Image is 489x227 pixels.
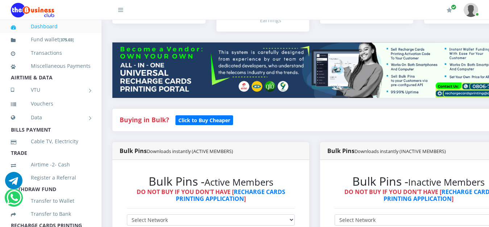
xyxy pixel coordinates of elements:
small: Downloads instantly (INACTIVE MEMBERS) [355,148,446,154]
a: Transactions [11,45,91,61]
a: VTU [11,81,91,99]
strong: Bulk Pins [120,147,233,155]
a: Fund wallet[375.03] [11,31,91,48]
a: Click to Buy Cheaper [175,115,233,124]
a: Data [11,108,91,127]
a: Register a Referral [11,169,91,186]
strong: DO NOT BUY IF YOU DON'T HAVE [ ] [137,188,285,203]
h2: Bulk Pins - [127,174,295,188]
a: Chat for support [7,194,21,206]
b: Click to Buy Cheaper [178,117,230,124]
small: [ ] [59,37,74,42]
strong: Buying in Bulk? [120,115,169,124]
span: Renew/Upgrade Subscription [451,4,456,10]
i: Renew/Upgrade Subscription [447,7,452,13]
a: Chat for support [5,177,22,189]
small: Downloads instantly (ACTIVE MEMBERS) [147,148,233,154]
b: 375.03 [61,37,72,42]
strong: Bulk Pins [327,147,446,155]
a: Vouchers [11,95,91,112]
small: Active Members [204,176,273,189]
small: Inactive Members [408,176,485,189]
a: Airtime -2- Cash [11,156,91,173]
img: Logo [11,3,54,17]
a: Transfer to Bank [11,206,91,222]
a: Cable TV, Electricity [11,133,91,150]
a: RECHARGE CARDS PRINTING APPLICATION [176,188,285,203]
a: Transfer to Wallet [11,193,91,209]
a: Dashboard [11,18,91,35]
img: User [464,3,478,17]
a: Miscellaneous Payments [11,58,91,74]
